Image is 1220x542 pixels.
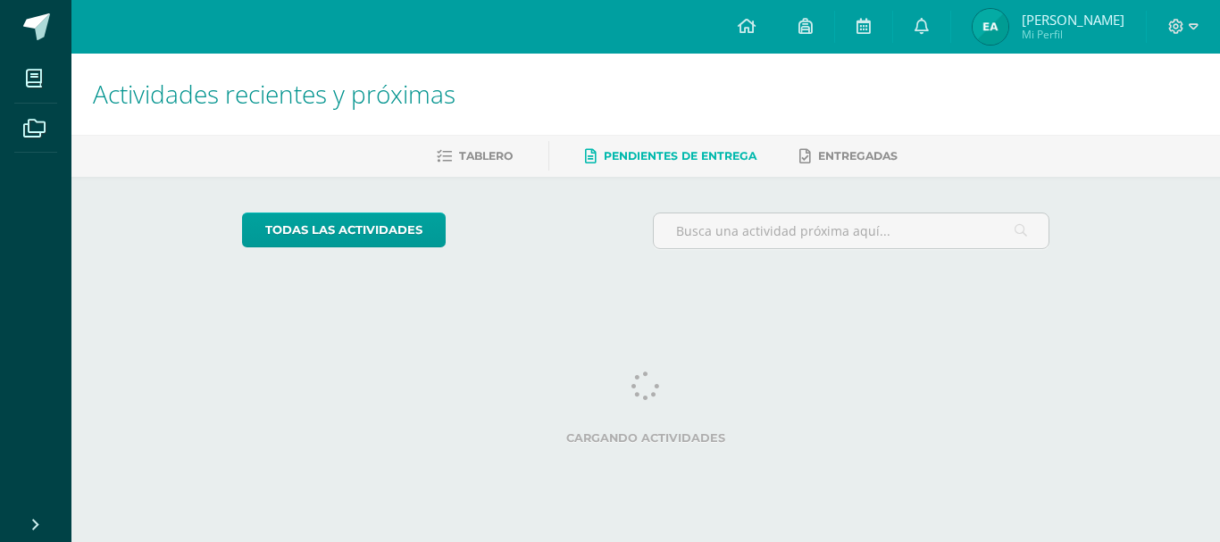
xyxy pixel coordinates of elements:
[585,142,756,171] a: Pendientes de entrega
[242,213,446,247] a: todas las Actividades
[459,149,513,163] span: Tablero
[604,149,756,163] span: Pendientes de entrega
[93,77,455,111] span: Actividades recientes y próximas
[1022,27,1124,42] span: Mi Perfil
[1022,11,1124,29] span: [PERSON_NAME]
[818,149,898,163] span: Entregadas
[973,9,1008,45] img: c1bcb6864882dc5bb1dafdcee22773f2.png
[242,431,1050,445] label: Cargando actividades
[654,213,1049,248] input: Busca una actividad próxima aquí...
[799,142,898,171] a: Entregadas
[437,142,513,171] a: Tablero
